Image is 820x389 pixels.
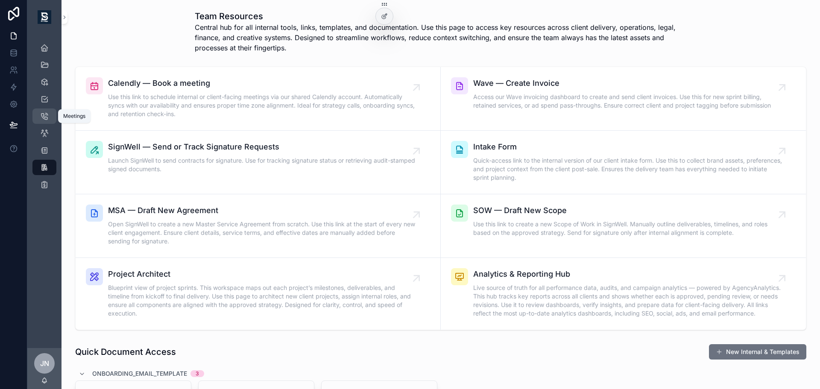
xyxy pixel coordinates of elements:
span: JN [40,358,49,369]
h1: Team Resources [195,10,687,22]
a: SOW — Draft New ScopeUse this link to create a new Scope of Work in SignWell. Manually outline de... [441,194,806,258]
a: Intake FormQuick-access link to the internal version of our client intake form. Use this to colle... [441,131,806,194]
span: Central hub for all internal tools, links, templates, and documentation. Use this page to access ... [195,22,687,53]
span: SignWell — Send or Track Signature Requests [108,141,416,153]
span: Intake Form [473,141,782,153]
a: MSA — Draft New AgreementOpen SignWell to create a new Master Service Agreement from scratch. Use... [76,194,441,258]
div: Meetings [63,113,85,120]
span: Blueprint view of project sprints. This workspace maps out each project’s milestones, deliverable... [108,284,416,318]
div: 3 [196,370,199,377]
span: Analytics & Reporting Hub [473,268,782,280]
span: MSA — Draft New Agreement [108,205,416,216]
a: Analytics & Reporting HubLive source of truth for all performance data, audits, and campaign anal... [441,258,806,330]
span: Project Architect [108,268,416,280]
span: Use this link to create a new Scope of Work in SignWell. Manually outline deliverables, timelines... [473,220,782,237]
div: scrollable content [27,34,61,203]
button: New Internal & Templates [709,344,806,360]
span: Launch SignWell to send contracts for signature. Use for tracking signature status or retrieving ... [108,156,416,173]
span: Quick-access link to the internal version of our client intake form. Use this to collect brand as... [473,156,782,182]
a: Calendly — Book a meetingUse this link to schedule internal or client-facing meetings via our sha... [76,67,441,131]
a: SignWell — Send or Track Signature RequestsLaunch SignWell to send contracts for signature. Use f... [76,131,441,194]
img: App logo [38,10,51,24]
span: Calendly — Book a meeting [108,77,416,89]
h1: Quick Document Access [75,346,176,358]
span: ONBOARDING_EMAIL_TEMPLATE [92,369,187,378]
span: Use this link to schedule internal or client-facing meetings via our shared Calendly account. Aut... [108,93,416,118]
span: Open SignWell to create a new Master Service Agreement from scratch. Use this link at the start o... [108,220,416,246]
a: Project ArchitectBlueprint view of project sprints. This workspace maps out each project’s milest... [76,258,441,330]
span: SOW — Draft New Scope [473,205,782,216]
span: Live source of truth for all performance data, audits, and campaign analytics — powered by Agency... [473,284,782,318]
span: Wave — Create Invoice [473,77,782,89]
a: Wave — Create InvoiceAccess our Wave invoicing dashboard to create and send client invoices. Use ... [441,67,806,131]
span: Access our Wave invoicing dashboard to create and send client invoices. Use this for new sprint b... [473,93,782,110]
